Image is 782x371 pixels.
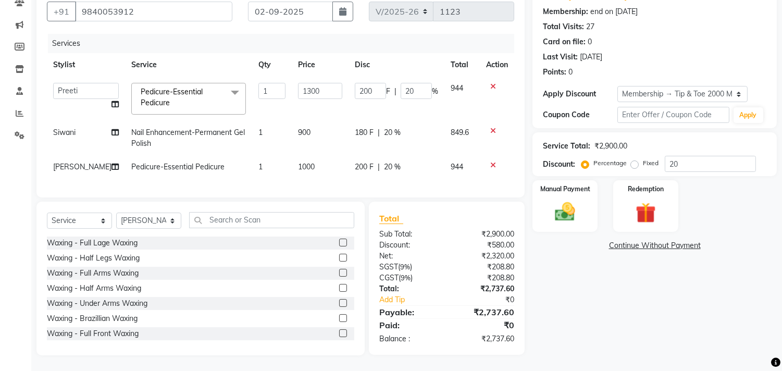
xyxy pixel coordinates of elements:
div: end on [DATE] [590,6,638,17]
div: Points: [543,67,566,78]
div: Membership: [543,6,588,17]
div: ₹208.80 [447,262,523,273]
div: Service Total: [543,141,590,152]
label: Manual Payment [540,184,590,194]
span: 944 [451,162,463,171]
div: ₹2,737.60 [447,333,523,344]
th: Stylist [47,53,125,77]
div: 0 [588,36,592,47]
div: Net: [371,251,447,262]
div: Waxing - Under Arms Waxing [47,298,147,309]
div: ₹580.00 [447,240,523,251]
div: [DATE] [580,52,602,63]
div: Total Visits: [543,21,584,32]
span: 900 [298,128,311,137]
div: Waxing - Half Arms Waxing [47,283,141,294]
th: Qty [252,53,292,77]
span: | [378,162,380,172]
th: Total [444,53,480,77]
span: SGST [379,262,398,271]
span: 1000 [298,162,315,171]
span: % [432,86,438,97]
th: Service [125,53,252,77]
button: +91 [47,2,76,21]
span: Siwani [53,128,76,137]
div: ₹0 [460,294,523,305]
span: F [386,86,390,97]
div: Waxing - Full Front Waxing [47,328,139,339]
span: 1 [258,162,263,171]
div: ₹208.80 [447,273,523,283]
img: _cash.svg [549,200,581,224]
span: 944 [451,83,463,93]
input: Search or Scan [189,212,354,228]
span: Total [379,213,403,224]
input: Search by Name/Mobile/Email/Code [75,2,232,21]
div: Payable: [371,306,447,318]
span: 9% [401,274,411,282]
div: Total: [371,283,447,294]
input: Enter Offer / Coupon Code [617,107,729,123]
a: Add Tip [371,294,460,305]
label: Fixed [643,158,659,168]
div: Paid: [371,319,447,331]
span: CGST [379,273,399,282]
div: Services [48,34,522,53]
div: 0 [568,67,573,78]
div: Last Visit: [543,52,578,63]
span: Pedicure-Essential Pedicure [141,87,203,107]
div: Discount: [371,240,447,251]
div: Discount: [543,159,575,170]
button: Apply [734,107,763,123]
span: 200 F [355,162,374,172]
span: 1 [258,128,263,137]
div: 27 [586,21,594,32]
div: ( ) [371,273,447,283]
div: ₹2,900.00 [447,229,523,240]
div: Waxing - Brazillian Waxing [47,313,138,324]
img: _gift.svg [629,200,662,226]
span: 849.6 [451,128,469,137]
label: Percentage [593,158,627,168]
div: Balance : [371,333,447,344]
span: 9% [400,263,410,271]
div: Waxing - Half Legs Waxing [47,253,140,264]
div: Sub Total: [371,229,447,240]
div: Coupon Code [543,109,617,120]
div: Card on file: [543,36,586,47]
span: 20 % [384,162,401,172]
label: Redemption [628,184,664,194]
span: | [394,86,396,97]
th: Action [480,53,514,77]
span: 180 F [355,127,374,138]
span: 20 % [384,127,401,138]
span: | [378,127,380,138]
span: [PERSON_NAME] [53,162,111,171]
span: Nail Enhancement-Permanent Gel Polish [131,128,245,148]
div: ₹2,900.00 [594,141,627,152]
span: Pedicure-Essential Pedicure [131,162,225,171]
div: Apply Discount [543,89,617,100]
div: ₹0 [447,319,523,331]
div: ₹2,320.00 [447,251,523,262]
div: ( ) [371,262,447,273]
div: Waxing - Full Arms Waxing [47,268,139,279]
a: x [170,98,175,107]
th: Price [292,53,349,77]
div: ₹2,737.60 [447,306,523,318]
div: ₹2,737.60 [447,283,523,294]
a: Continue Without Payment [535,240,775,251]
th: Disc [349,53,444,77]
div: Waxing - Full Lage Waxing [47,238,138,249]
